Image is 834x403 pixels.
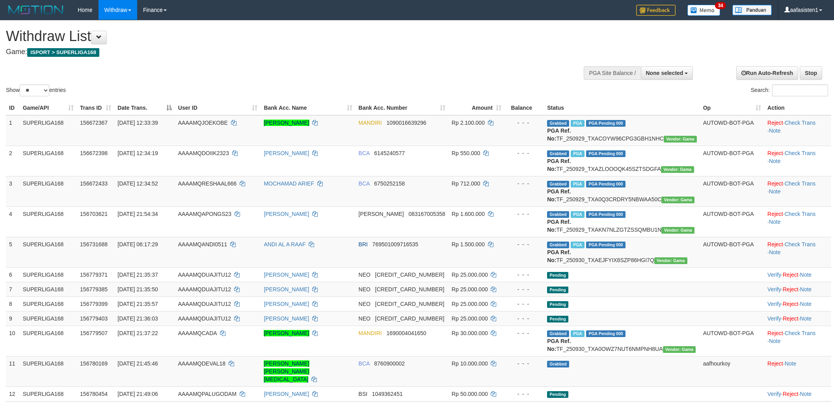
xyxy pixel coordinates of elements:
span: BRI [359,241,368,247]
td: SUPERLIGA168 [20,206,77,237]
th: Action [764,101,831,115]
td: · · [764,115,831,146]
td: TF_250929_TXAZLOOOQK45SZTSDGFA [544,146,700,176]
td: 2 [6,146,20,176]
span: AAAAMQDOIIK2323 [178,150,229,156]
a: Reject [767,241,783,247]
span: AAAAMQAPONGS23 [178,211,231,217]
a: Note [769,249,781,255]
th: Op: activate to sort column ascending [700,101,764,115]
a: [PERSON_NAME] [264,391,309,397]
td: TF_250930_TXAEJFYIX8SZP86HGI7Q [544,237,700,267]
span: [DATE] 21:36:03 [117,315,158,322]
td: SUPERLIGA168 [20,237,77,267]
td: 1 [6,115,20,146]
span: [DATE] 21:35:50 [117,286,158,292]
a: Reject [767,211,783,217]
td: 6 [6,267,20,282]
td: AUTOWD-BOT-PGA [700,115,764,146]
span: NEO [359,272,370,278]
td: · · [764,296,831,311]
span: PGA Pending [586,242,625,248]
td: 3 [6,176,20,206]
span: PGA Pending [586,330,625,337]
td: · · [764,282,831,296]
td: SUPERLIGA168 [20,176,77,206]
td: 11 [6,356,20,386]
span: Rp 2.100.000 [452,120,485,126]
span: Vendor URL: https://trx31.1velocity.biz [661,197,694,203]
a: Check Trans [785,150,816,156]
span: 156779371 [80,272,108,278]
th: Bank Acc. Name: activate to sort column ascending [261,101,355,115]
td: SUPERLIGA168 [20,311,77,326]
a: Reject [767,180,783,187]
td: · · [764,146,831,176]
div: - - - [508,210,541,218]
span: Copy 083167005358 to clipboard [408,211,445,217]
td: · · [764,267,831,282]
td: 8 [6,296,20,311]
td: · · [764,311,831,326]
b: PGA Ref. No: [547,127,571,142]
span: [DATE] 21:45:46 [117,360,158,367]
span: [DATE] 06:17:29 [117,241,158,247]
span: AAAAMQANDI0511 [178,241,227,247]
img: MOTION_logo.png [6,4,66,16]
span: Copy 5859457140486971 to clipboard [375,286,445,292]
td: 12 [6,386,20,401]
a: Reject [767,120,783,126]
span: None selected [646,70,683,76]
td: 10 [6,326,20,356]
input: Search: [772,84,828,96]
td: TF_250929_TXAKN7NLZGTZSSQMBU1N [544,206,700,237]
span: ISPORT > SUPERLIGA168 [27,48,99,57]
div: - - - [508,149,541,157]
span: BSI [359,391,368,397]
th: Trans ID: activate to sort column ascending [77,101,114,115]
span: AAAAMQDUAJITU12 [178,315,231,322]
th: Status [544,101,700,115]
div: - - - [508,271,541,279]
span: Pending [547,316,568,322]
th: Balance [504,101,544,115]
span: BCA [359,360,370,367]
b: PGA Ref. No: [547,338,571,352]
span: [DATE] 21:35:57 [117,301,158,307]
span: Rp 550.000 [452,150,480,156]
a: Reject [783,301,799,307]
div: - - - [508,300,541,308]
a: Reject [783,286,799,292]
span: Marked by aafsoycanthlai [571,150,585,157]
span: AAAAMQDEVAL18 [178,360,225,367]
a: Note [769,158,781,164]
td: TF_250929_TXA0Q3CRDRY5NBWAA50C [544,176,700,206]
span: [DATE] 21:37:22 [117,330,158,336]
span: 156672367 [80,120,108,126]
span: Rp 10.000.000 [452,360,488,367]
th: User ID: activate to sort column ascending [175,101,261,115]
a: Reject [783,272,799,278]
span: 156780454 [80,391,108,397]
span: Rp 25.000.000 [452,315,488,322]
th: Amount: activate to sort column ascending [449,101,504,115]
div: - - - [508,119,541,127]
span: Grabbed [547,361,569,367]
td: · · [764,386,831,401]
th: Bank Acc. Number: activate to sort column ascending [356,101,449,115]
button: None selected [641,66,693,80]
span: 156779399 [80,301,108,307]
label: Show entries [6,84,66,96]
span: Marked by aafsengchandara [571,120,585,127]
span: Grabbed [547,211,569,218]
a: Note [800,286,812,292]
span: BCA [359,150,370,156]
a: [PERSON_NAME] [264,211,309,217]
span: 156703621 [80,211,108,217]
div: - - - [508,360,541,367]
td: AUTOWD-BOT-PGA [700,176,764,206]
div: - - - [508,390,541,398]
span: Copy 1090016639296 to clipboard [386,120,426,126]
img: Button%20Memo.svg [687,5,720,16]
td: · · [764,237,831,267]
